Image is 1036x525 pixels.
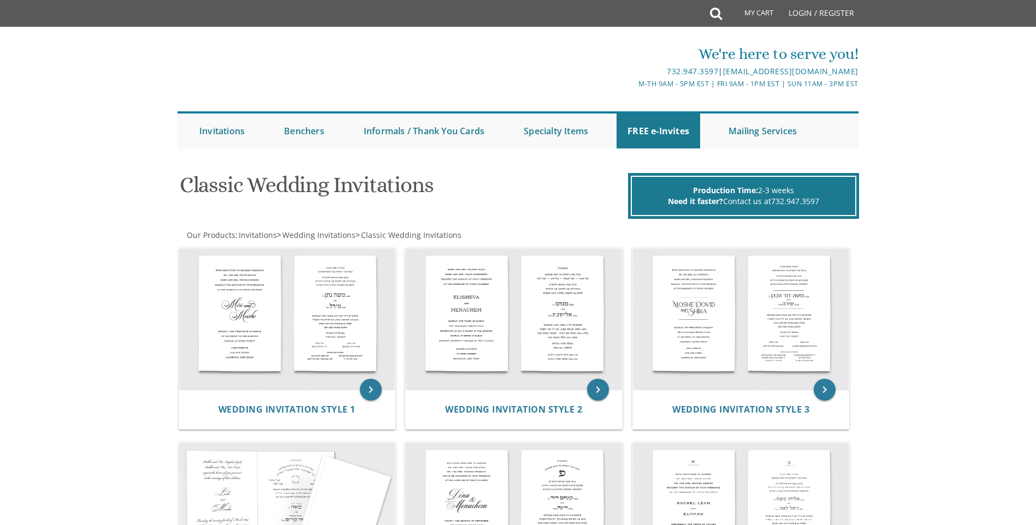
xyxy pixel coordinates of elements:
[218,404,356,415] a: Wedding Invitation Style 1
[277,230,356,240] span: >
[672,404,809,415] a: Wedding Invitation Style 3
[360,379,382,401] a: keyboard_arrow_right
[353,114,495,148] a: Informals / Thank You Cards
[405,78,859,90] div: M-Th 9am - 5pm EST | Fri 9am - 1pm EST | Sun 11am - 3pm EST
[356,230,461,240] span: >
[445,404,582,415] a: Wedding Invitation Style 2
[771,196,819,206] a: 732.947.3597
[405,43,859,65] div: We're here to serve you!
[723,66,859,76] a: [EMAIL_ADDRESS][DOMAIN_NAME]
[631,176,856,216] div: 2-3 weeks Contact us at
[360,230,461,240] a: Classic Wedding Invitations
[721,1,781,28] a: My Cart
[180,173,625,205] h1: Classic Wedding Invitations
[405,65,859,78] div: |
[672,403,809,415] span: Wedding Invitation Style 3
[693,185,758,195] span: Production Time:
[281,230,356,240] a: Wedding Invitations
[633,248,849,390] img: Wedding Invitation Style 3
[282,230,356,240] span: Wedding Invitations
[361,230,461,240] span: Classic Wedding Invitations
[177,230,518,241] div: :
[667,66,718,76] a: 732.947.3597
[273,114,335,148] a: Benchers
[814,379,836,401] a: keyboard_arrow_right
[179,248,395,390] img: Wedding Invitation Style 1
[188,114,256,148] a: Invitations
[617,114,700,148] a: FREE e-Invites
[238,230,277,240] a: Invitations
[406,248,622,390] img: Wedding Invitation Style 2
[218,403,356,415] span: Wedding Invitation Style 1
[513,114,599,148] a: Specialty Items
[186,230,235,240] a: Our Products
[587,379,609,401] a: keyboard_arrow_right
[718,114,808,148] a: Mailing Services
[445,403,582,415] span: Wedding Invitation Style 2
[239,230,277,240] span: Invitations
[668,196,723,206] span: Need it faster?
